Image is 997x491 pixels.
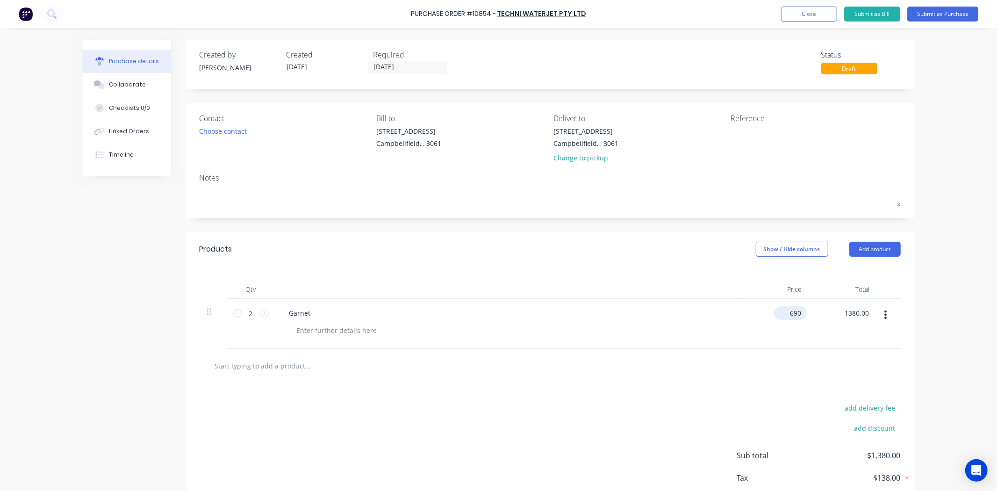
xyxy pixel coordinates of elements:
div: Linked Orders [109,127,149,136]
a: Techni Waterjet Pty Ltd [497,9,586,19]
span: $1,380.00 [807,450,901,461]
button: Add product [849,242,901,257]
button: Close [781,7,837,22]
div: Draft [821,63,877,74]
button: add discount [849,422,901,434]
button: Show / Hide columns [756,242,828,257]
div: Contact [200,113,370,124]
div: Purchase Order #10854 - [411,9,496,19]
div: Notes [200,172,901,183]
div: Qty [228,280,274,299]
div: Created [287,49,366,60]
div: Collaborate [109,80,146,89]
button: Purchase details [83,50,171,73]
div: Garnet [282,306,318,320]
button: Submit as Bill [844,7,900,22]
button: Linked Orders [83,120,171,143]
button: Collaborate [83,73,171,96]
div: [PERSON_NAME] [200,63,279,72]
span: Sub total [737,450,807,461]
div: Purchase details [109,57,159,65]
div: Products [200,244,232,255]
div: [STREET_ADDRESS] [376,126,441,136]
button: add delivery fee [839,402,901,414]
div: Choose contact [200,126,247,136]
div: Reference [731,113,901,124]
div: Campbellfield, , 3061 [376,138,441,148]
div: Open Intercom Messenger [965,459,988,482]
button: Timeline [83,143,171,166]
div: Price [742,280,810,299]
img: Factory [19,7,33,21]
div: Bill to [376,113,546,124]
span: $138.00 [807,472,901,484]
div: [STREET_ADDRESS] [553,126,618,136]
div: Checklists 0/0 [109,104,150,112]
div: Change to pickup [553,153,618,163]
div: Deliver to [553,113,724,124]
span: Tax [737,472,807,484]
div: Created by [200,49,279,60]
div: Status [821,49,901,60]
div: Campbellfield, , 3061 [553,138,618,148]
button: Submit as Purchase [907,7,978,22]
button: Checklists 0/0 [83,96,171,120]
div: Required [373,49,453,60]
div: Timeline [109,151,134,159]
div: Total [810,280,877,299]
input: Start typing to add a product... [215,356,402,375]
